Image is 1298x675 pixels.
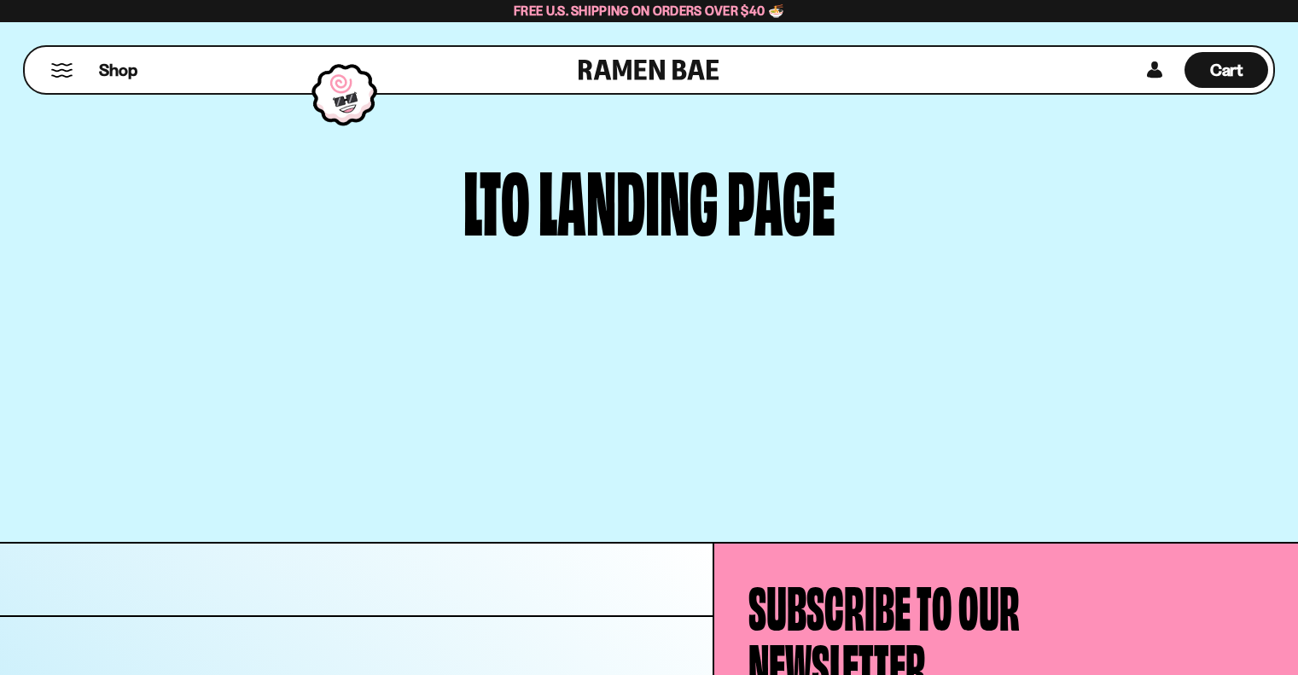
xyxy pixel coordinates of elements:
[13,158,1285,235] h1: LTO Landing Page
[50,63,73,78] button: Mobile Menu Trigger
[1210,60,1243,80] span: Cart
[99,59,137,82] span: Shop
[1184,47,1268,93] a: Cart
[99,52,137,88] a: Shop
[514,3,784,19] span: Free U.S. Shipping on Orders over $40 🍜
